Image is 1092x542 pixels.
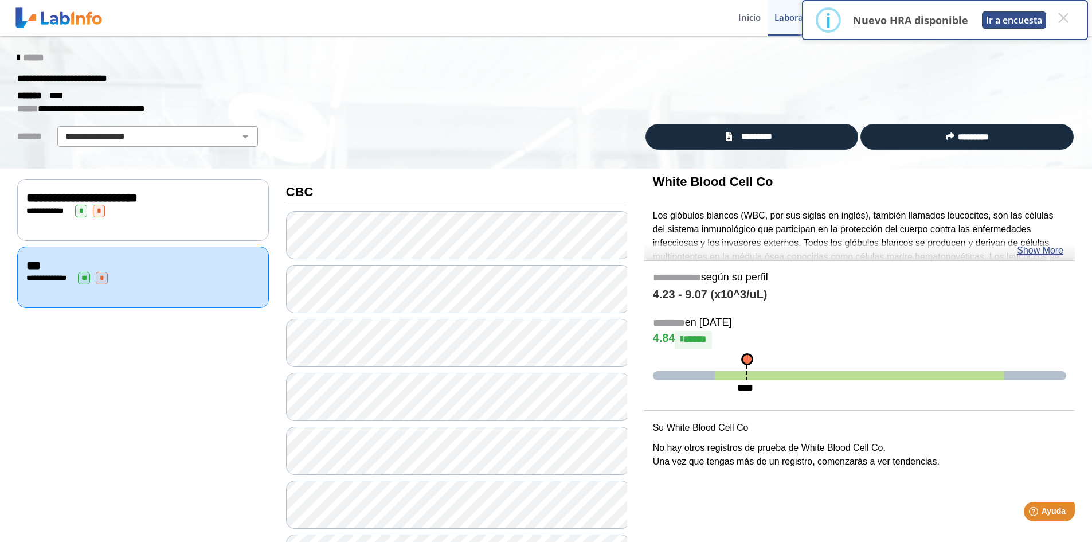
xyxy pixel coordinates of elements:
button: Close this dialog [1053,7,1074,28]
b: White Blood Cell Co [653,174,773,189]
h4: 4.84 [653,331,1066,348]
iframe: Help widget launcher [990,497,1079,529]
p: No hay otros registros de prueba de White Blood Cell Co. Una vez que tengas más de un registro, c... [653,441,1066,469]
div: i [825,10,831,30]
p: Nuevo HRA disponible [853,13,968,27]
h5: según su perfil [653,271,1066,284]
button: Ir a encuesta [982,11,1046,29]
h4: 4.23 - 9.07 (x10^3/uL) [653,288,1066,302]
h5: en [DATE] [653,317,1066,330]
a: Show More [1017,244,1063,258]
p: Los glóbulos blancos (WBC, por sus siglas en inglés), también llamados leucocitos, son las célula... [653,209,1066,332]
b: CBC [286,185,314,199]
p: Su White Blood Cell Co [653,421,1066,435]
